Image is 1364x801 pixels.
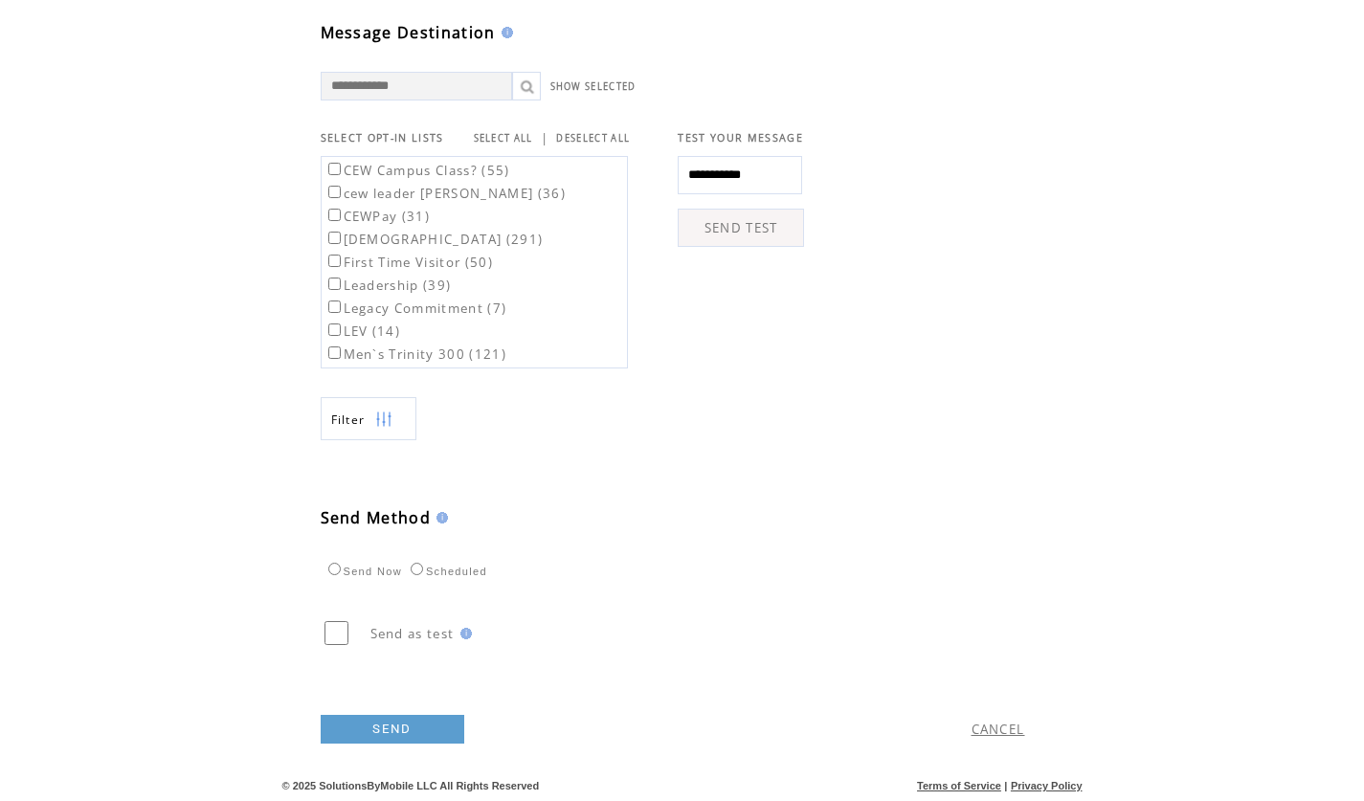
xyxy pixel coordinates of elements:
[550,80,637,93] a: SHOW SELECTED
[411,563,423,575] input: Scheduled
[431,512,448,523] img: help.gif
[324,254,494,271] label: First Time Visitor (50)
[328,323,341,336] input: LEV (14)
[328,163,341,175] input: CEW Campus Class? (55)
[324,300,507,317] label: Legacy Commitment (7)
[917,780,1001,791] a: Terms of Service
[455,628,472,639] img: help.gif
[328,300,341,313] input: Legacy Commitment (7)
[375,398,392,441] img: filters.png
[321,507,432,528] span: Send Method
[331,412,366,428] span: Show filters
[678,131,803,145] span: TEST YOUR MESSAGE
[1011,780,1083,791] a: Privacy Policy
[321,131,444,145] span: SELECT OPT-IN LISTS
[324,208,431,225] label: CEWPay (31)
[474,132,533,145] a: SELECT ALL
[321,715,464,744] a: SEND
[282,780,540,791] span: © 2025 SolutionsByMobile LLC All Rights Reserved
[328,563,341,575] input: Send Now
[321,397,416,440] a: Filter
[328,209,341,221] input: CEWPay (31)
[328,255,341,267] input: First Time Visitor (50)
[1004,780,1007,791] span: |
[556,132,630,145] a: DESELECT ALL
[321,22,496,43] span: Message Destination
[496,27,513,38] img: help.gif
[324,277,452,294] label: Leadership (39)
[324,323,401,340] label: LEV (14)
[328,186,341,198] input: cew leader [PERSON_NAME] (36)
[370,625,455,642] span: Send as test
[324,345,507,363] label: Men`s Trinity 300 (121)
[972,721,1025,738] a: CANCEL
[324,162,510,179] label: CEW Campus Class? (55)
[678,209,804,247] a: SEND TEST
[328,346,341,359] input: Men`s Trinity 300 (121)
[324,185,567,202] label: cew leader [PERSON_NAME] (36)
[328,278,341,290] input: Leadership (39)
[406,566,487,577] label: Scheduled
[324,231,544,248] label: [DEMOGRAPHIC_DATA] (291)
[328,232,341,244] input: [DEMOGRAPHIC_DATA] (291)
[324,566,402,577] label: Send Now
[541,129,548,146] span: |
